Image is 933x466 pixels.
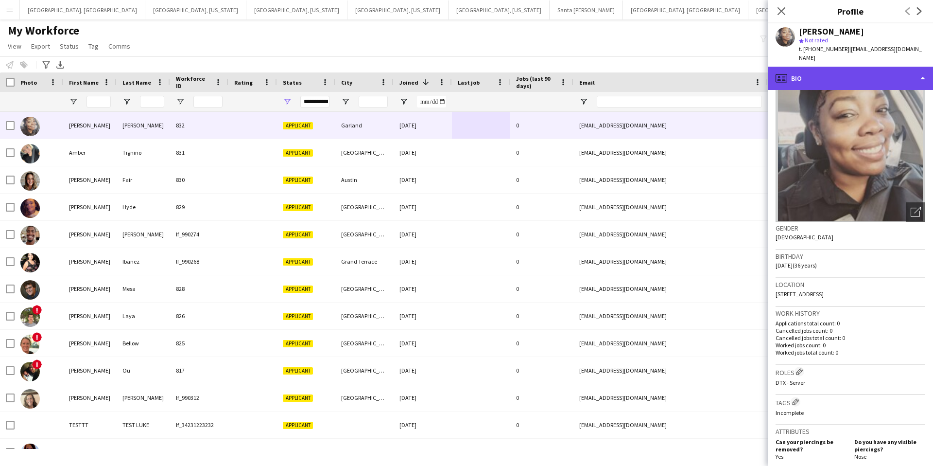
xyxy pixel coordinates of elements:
[122,79,151,86] span: Last Name
[8,42,21,51] span: View
[335,112,394,139] div: Garland
[550,0,623,19] button: Santa [PERSON_NAME]
[776,397,925,407] h3: Tags
[394,194,452,220] div: [DATE]
[776,233,833,241] span: [DEMOGRAPHIC_DATA]
[776,280,925,289] h3: Location
[510,330,573,357] div: 0
[8,23,79,38] span: My Workforce
[117,248,170,275] div: Ibanez
[776,341,925,349] p: Worked jobs count: 0
[32,305,42,315] span: !
[573,384,768,411] div: [EMAIL_ADDRESS][DOMAIN_NAME]
[170,357,228,384] div: 817
[776,409,925,416] p: Incomplete
[40,59,52,71] app-action-btn: Advanced filters
[573,275,768,302] div: [EMAIL_ADDRESS][DOMAIN_NAME]
[776,334,925,341] p: Cancelled jobs total count: 0
[283,394,313,402] span: Applicant
[283,231,313,238] span: Applicant
[335,166,394,193] div: Austin
[63,412,117,438] div: TESTTT
[4,40,25,53] a: View
[510,303,573,329] div: 0
[805,36,828,44] span: Not rated
[573,412,768,438] div: [EMAIL_ADDRESS][DOMAIN_NAME]
[776,290,824,298] span: [STREET_ADDRESS]
[510,221,573,248] div: 0
[63,330,117,357] div: [PERSON_NAME]
[170,139,228,166] div: 831
[623,0,748,19] button: [GEOGRAPHIC_DATA], [GEOGRAPHIC_DATA]
[510,139,573,166] div: 0
[170,384,228,411] div: lf_990312
[394,275,452,302] div: [DATE]
[776,320,925,327] p: Applications total count: 0
[117,357,170,384] div: Ou
[170,112,228,139] div: 832
[341,79,352,86] span: City
[27,40,54,53] a: Export
[283,286,313,293] span: Applicant
[776,327,925,334] p: Cancelled jobs count: 0
[117,412,170,438] div: TEST LUKE
[63,357,117,384] div: [PERSON_NAME]
[283,79,302,86] span: Status
[63,439,117,466] div: [PERSON_NAME]
[117,330,170,357] div: Bellow
[573,439,768,466] div: [EMAIL_ADDRESS][DOMAIN_NAME]
[510,384,573,411] div: 0
[63,303,117,329] div: [PERSON_NAME]
[776,453,783,460] span: Yes
[359,96,388,108] input: City Filter Input
[122,97,131,106] button: Open Filter Menu
[69,97,78,106] button: Open Filter Menu
[63,275,117,302] div: [PERSON_NAME]
[20,79,37,86] span: Photo
[776,379,805,386] span: DTX - Server
[117,194,170,220] div: Hyde
[283,422,313,429] span: Applicant
[170,303,228,329] div: 826
[170,439,228,466] div: 810
[776,76,925,222] img: Crew avatar or photo
[117,221,170,248] div: [PERSON_NAME]
[31,42,50,51] span: Export
[20,171,40,191] img: Breanna Fair
[176,97,185,106] button: Open Filter Menu
[20,253,40,272] img: Maria Ibanez
[573,330,768,357] div: [EMAIL_ADDRESS][DOMAIN_NAME]
[170,412,228,438] div: lf_34231223232
[394,412,452,438] div: [DATE]
[170,275,228,302] div: 828
[108,42,130,51] span: Comms
[394,384,452,411] div: [DATE]
[597,96,762,108] input: Email Filter Input
[510,194,573,220] div: 0
[85,40,103,53] a: Tag
[60,42,79,51] span: Status
[510,166,573,193] div: 0
[145,0,246,19] button: [GEOGRAPHIC_DATA], [US_STATE]
[335,330,394,357] div: [GEOGRAPHIC_DATA]
[776,367,925,377] h3: Roles
[449,0,550,19] button: [GEOGRAPHIC_DATA], [US_STATE]
[768,5,933,18] h3: Profile
[510,357,573,384] div: 0
[32,332,42,342] span: !
[341,97,350,106] button: Open Filter Menu
[170,166,228,193] div: 830
[283,149,313,157] span: Applicant
[394,439,452,466] div: [DATE]
[283,340,313,347] span: Applicant
[776,262,817,269] span: [DATE] (36 years)
[906,202,925,222] div: Open photos pop-in
[117,439,170,466] div: [PERSON_NAME]
[799,45,849,53] span: t. [PHONE_NUMBER]
[20,362,40,381] img: Davis Ou
[776,309,925,318] h3: Work history
[170,194,228,220] div: 829
[510,112,573,139] div: 0
[86,96,111,108] input: First Name Filter Input
[399,79,418,86] span: Joined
